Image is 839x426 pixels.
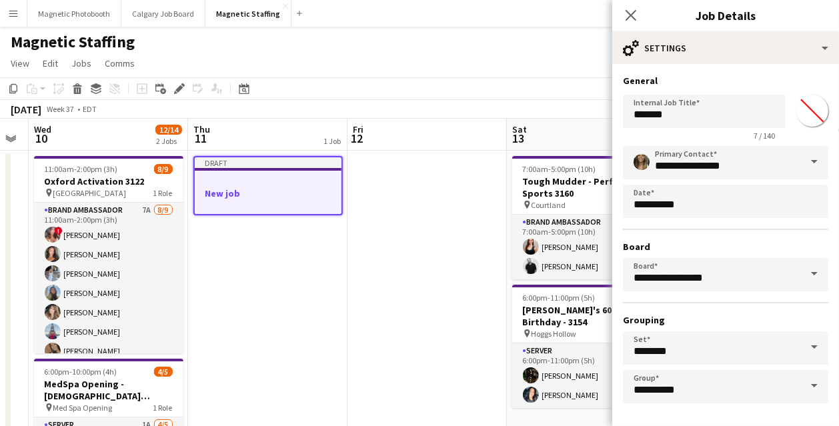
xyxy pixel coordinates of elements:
span: 12 [351,131,363,146]
span: 6:00pm-11:00pm (5h) [523,293,596,303]
div: 2 Jobs [156,136,181,146]
h3: Board [623,241,828,253]
span: Jobs [71,57,91,69]
span: 7 / 140 [743,131,786,141]
span: Edit [43,57,58,69]
a: Jobs [66,55,97,72]
h1: Magnetic Staffing [11,32,135,52]
a: Edit [37,55,63,72]
div: Draft [195,157,341,168]
span: 13 [510,131,527,146]
h3: Job Details [612,7,839,24]
span: Med Spa Opening [53,403,113,413]
span: 1 Role [153,188,173,198]
span: [GEOGRAPHIC_DATA] [53,188,127,198]
span: Thu [193,123,210,135]
span: 11 [191,131,210,146]
span: Hoggs Hollow [532,329,577,339]
span: ! [55,227,63,235]
h3: Oxford Activation 3122 [34,175,183,187]
span: Fri [353,123,363,135]
div: EDT [83,104,97,114]
span: 12/14 [155,125,182,135]
span: Wed [34,123,51,135]
span: 11:00am-2:00pm (3h) [45,164,118,174]
app-card-role: Brand Ambassador7A8/911:00am-2:00pm (3h)![PERSON_NAME][PERSON_NAME][PERSON_NAME][PERSON_NAME][PER... [34,203,183,403]
span: View [11,57,29,69]
app-card-role: Brand Ambassador2/27:00am-5:00pm (10h)[PERSON_NAME][PERSON_NAME] [512,215,662,279]
app-job-card: 11:00am-2:00pm (3h)8/9Oxford Activation 3122 [GEOGRAPHIC_DATA]1 RoleBrand Ambassador7A8/911:00am-... [34,156,183,353]
span: 1 Role [153,403,173,413]
button: Magnetic Photobooth [27,1,121,27]
span: 10 [32,131,51,146]
h3: Tough Mudder - Perfect Sports 3160 [512,175,662,199]
app-job-card: 6:00pm-11:00pm (5h)2/2[PERSON_NAME]'s 60th Birthday - 3154 Hoggs Hollow1 RoleServer2/26:00pm-11:0... [512,285,662,408]
span: Courtland [532,200,566,210]
span: Comms [105,57,135,69]
app-job-card: DraftNew job [193,156,343,215]
button: Calgary Job Board [121,1,205,27]
span: Week 37 [44,104,77,114]
app-card-role: Server2/26:00pm-11:00pm (5h)[PERSON_NAME][PERSON_NAME] [512,343,662,408]
span: 7:00am-5:00pm (10h) [523,164,596,174]
div: 1 Job [323,136,341,146]
h3: [PERSON_NAME]'s 60th Birthday - 3154 [512,304,662,328]
span: 4/5 [154,367,173,377]
a: Comms [99,55,140,72]
div: Settings [612,32,839,64]
h3: General [623,75,828,87]
button: Magnetic Staffing [205,1,291,27]
app-job-card: 7:00am-5:00pm (10h)2/2Tough Mudder - Perfect Sports 3160 Courtland1 RoleBrand Ambassador2/27:00am... [512,156,662,279]
span: Sat [512,123,527,135]
span: 8/9 [154,164,173,174]
span: 6:00pm-10:00pm (4h) [45,367,117,377]
h3: MedSpa Opening - [DEMOGRAPHIC_DATA] Servers / Models [34,378,183,402]
a: View [5,55,35,72]
div: [DATE] [11,103,41,116]
h3: Grouping [623,314,828,326]
h3: New job [195,187,341,199]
